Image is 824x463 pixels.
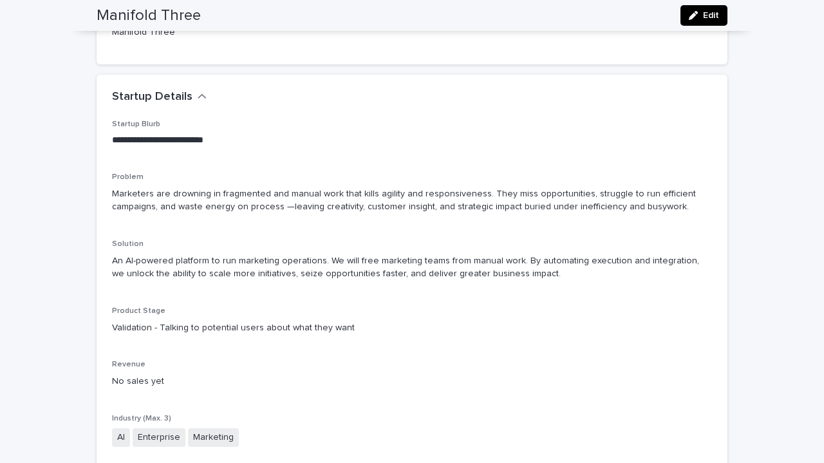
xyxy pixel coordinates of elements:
h2: Startup Details [112,90,192,104]
h2: Manifold Three [97,6,201,25]
p: Manifold Three [112,26,712,39]
span: AI [112,428,130,447]
button: Startup Details [112,90,207,104]
span: Solution [112,240,144,248]
span: Problem [112,173,144,181]
span: Industry (Max. 3) [112,415,171,422]
span: Marketing [188,428,239,447]
span: Startup Blurb [112,120,160,128]
p: An AI-powered platform to run marketing operations. We will free marketing teams from manual work... [112,254,712,281]
p: No sales yet [112,375,712,388]
p: Marketers are drowning in fragmented and manual work that kills agility and responsiveness. They ... [112,187,712,214]
span: Edit [703,11,719,20]
button: Edit [680,5,727,26]
span: Enterprise [133,428,185,447]
p: Validation - Talking to potential users about what they want [112,321,712,335]
span: Revenue [112,361,145,368]
span: Product Stage [112,307,165,315]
